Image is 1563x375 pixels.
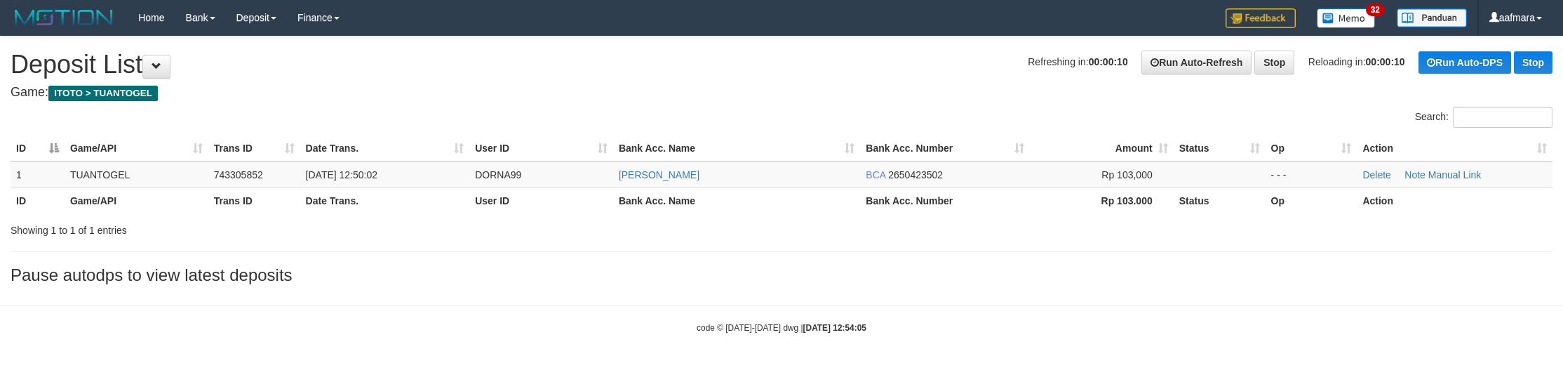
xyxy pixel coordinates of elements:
td: 1 [11,162,65,188]
img: panduan.png [1397,8,1467,27]
small: code © [DATE]-[DATE] dwg | [697,323,866,333]
th: Action [1357,187,1552,213]
th: Bank Acc. Name [613,187,860,213]
img: MOTION_logo.png [11,7,117,28]
th: Op [1266,187,1357,213]
strong: 00:00:10 [1366,56,1405,67]
th: User ID: activate to sort column ascending [469,136,613,162]
th: Bank Acc. Name: activate to sort column ascending [613,136,860,162]
th: ID: activate to sort column descending [11,136,65,162]
th: Date Trans. [300,187,470,213]
input: Search: [1453,107,1552,128]
th: Bank Acc. Number: activate to sort column ascending [860,136,1030,162]
th: Status: activate to sort column ascending [1174,136,1266,162]
h3: Pause autodps to view latest deposits [11,266,1552,284]
a: Run Auto-Refresh [1141,51,1252,74]
a: [PERSON_NAME] [619,169,699,180]
th: Trans ID: activate to sort column ascending [208,136,300,162]
span: 32 [1366,4,1385,16]
th: Status [1174,187,1266,213]
div: Showing 1 to 1 of 1 entries [11,218,640,237]
img: Feedback.jpg [1226,8,1296,28]
h1: Deposit List [11,51,1552,79]
a: Note [1404,169,1426,180]
strong: [DATE] 12:54:05 [803,323,866,333]
a: Stop [1514,51,1552,74]
th: Game/API [65,187,208,213]
span: 743305852 [214,169,263,180]
th: Bank Acc. Number [860,187,1030,213]
th: Action: activate to sort column ascending [1357,136,1552,162]
strong: 00:00:10 [1089,56,1128,67]
span: Copy 2650423502 to clipboard [888,169,943,180]
span: Refreshing in: [1028,56,1127,67]
th: Trans ID [208,187,300,213]
a: Stop [1254,51,1294,74]
h4: Game: [11,86,1552,100]
th: User ID [469,187,613,213]
th: ID [11,187,65,213]
a: Delete [1362,169,1390,180]
label: Search: [1415,107,1552,128]
span: BCA [866,169,885,180]
span: Rp 103,000 [1101,169,1152,180]
span: DORNA99 [475,169,521,180]
a: Run Auto-DPS [1418,51,1511,74]
span: Reloading in: [1308,56,1405,67]
span: [DATE] 12:50:02 [306,169,377,180]
td: TUANTOGEL [65,162,208,188]
th: Date Trans.: activate to sort column ascending [300,136,470,162]
a: Manual Link [1428,169,1482,180]
th: Op: activate to sort column ascending [1266,136,1357,162]
th: Amount: activate to sort column ascending [1030,136,1174,162]
span: ITOTO > TUANTOGEL [48,86,158,101]
th: Game/API: activate to sort column ascending [65,136,208,162]
td: - - - [1266,162,1357,188]
th: Rp 103.000 [1030,187,1174,213]
img: Button%20Memo.svg [1317,8,1376,28]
